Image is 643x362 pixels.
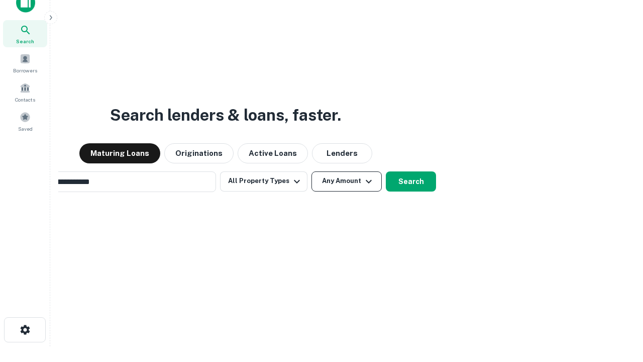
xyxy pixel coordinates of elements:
a: Contacts [3,78,47,106]
button: Originations [164,143,234,163]
button: Search [386,171,436,192]
iframe: Chat Widget [593,282,643,330]
h3: Search lenders & loans, faster. [110,103,341,127]
span: Contacts [15,96,35,104]
span: Borrowers [13,66,37,74]
a: Saved [3,108,47,135]
a: Search [3,20,47,47]
button: Active Loans [238,143,308,163]
button: Maturing Loans [79,143,160,163]
a: Borrowers [3,49,47,76]
button: All Property Types [220,171,307,192]
span: Saved [18,125,33,133]
button: Lenders [312,143,372,163]
button: Any Amount [311,171,382,192]
span: Search [16,37,34,45]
